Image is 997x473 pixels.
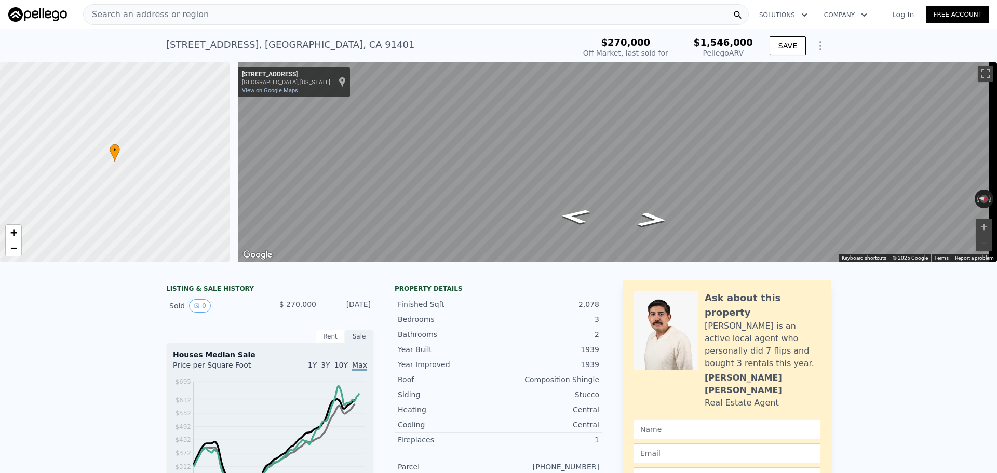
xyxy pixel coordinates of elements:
[770,36,806,55] button: SAVE
[976,235,992,251] button: Zoom out
[352,361,367,371] span: Max
[978,66,993,82] button: Toggle fullscreen view
[498,389,599,400] div: Stucco
[334,361,348,369] span: 10Y
[6,240,21,256] a: Zoom out
[893,255,928,261] span: © 2025 Google
[242,71,330,79] div: [STREET_ADDRESS]
[398,389,498,400] div: Siding
[988,190,994,208] button: Rotate clockwise
[175,450,191,457] tspan: $372
[398,344,498,355] div: Year Built
[169,299,262,313] div: Sold
[976,219,992,235] button: Zoom in
[398,329,498,340] div: Bathrooms
[634,443,820,463] input: Email
[173,360,270,376] div: Price per Square Foot
[10,226,17,239] span: +
[955,255,994,261] a: Report a problem
[316,330,345,343] div: Rent
[498,374,599,385] div: Composition Shingle
[10,241,17,254] span: −
[242,87,298,94] a: View on Google Maps
[498,314,599,325] div: 3
[279,300,316,308] span: $ 270,000
[395,285,602,293] div: Property details
[880,9,926,20] a: Log In
[705,320,820,370] div: [PERSON_NAME] is an active local agent who personally did 7 flips and bought 3 rentals this year.
[238,62,997,262] div: Map
[498,344,599,355] div: 1939
[398,299,498,309] div: Finished Sqft
[751,6,816,24] button: Solutions
[810,35,831,56] button: Show Options
[175,397,191,404] tspan: $612
[110,144,120,162] div: •
[240,248,275,262] img: Google
[705,397,779,409] div: Real Estate Agent
[175,436,191,443] tspan: $432
[601,37,651,48] span: $270,000
[634,420,820,439] input: Name
[166,285,374,295] div: LISTING & SALE HISTORY
[498,462,599,472] div: [PHONE_NUMBER]
[398,374,498,385] div: Roof
[926,6,989,23] a: Free Account
[498,435,599,445] div: 1
[175,378,191,385] tspan: $695
[398,359,498,370] div: Year Improved
[240,248,275,262] a: Open this area in Google Maps (opens a new window)
[173,349,367,360] div: Houses Median Sale
[175,410,191,417] tspan: $552
[498,359,599,370] div: 1939
[345,330,374,343] div: Sale
[321,361,330,369] span: 3Y
[816,6,875,24] button: Company
[498,329,599,340] div: 2
[705,291,820,320] div: Ask about this property
[974,194,994,204] button: Reset the view
[8,7,67,22] img: Pellego
[308,361,317,369] span: 1Y
[705,372,820,397] div: [PERSON_NAME] [PERSON_NAME]
[398,420,498,430] div: Cooling
[189,299,211,313] button: View historical data
[175,423,191,430] tspan: $492
[694,37,753,48] span: $1,546,000
[325,299,371,313] div: [DATE]
[398,314,498,325] div: Bedrooms
[398,462,498,472] div: Parcel
[242,79,330,86] div: [GEOGRAPHIC_DATA], [US_STATE]
[625,209,680,231] path: Go North, Mammoth Ave
[339,76,346,88] a: Show location on map
[6,225,21,240] a: Zoom in
[694,48,753,58] div: Pellego ARV
[498,420,599,430] div: Central
[547,206,602,227] path: Go South, Mammoth Ave
[175,463,191,470] tspan: $312
[498,404,599,415] div: Central
[583,48,668,58] div: Off Market, last sold for
[238,62,997,262] div: Street View
[934,255,949,261] a: Terms (opens in new tab)
[975,190,980,208] button: Rotate counterclockwise
[166,37,415,52] div: [STREET_ADDRESS] , [GEOGRAPHIC_DATA] , CA 91401
[498,299,599,309] div: 2,078
[842,254,886,262] button: Keyboard shortcuts
[110,145,120,155] span: •
[398,435,498,445] div: Fireplaces
[398,404,498,415] div: Heating
[84,8,209,21] span: Search an address or region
